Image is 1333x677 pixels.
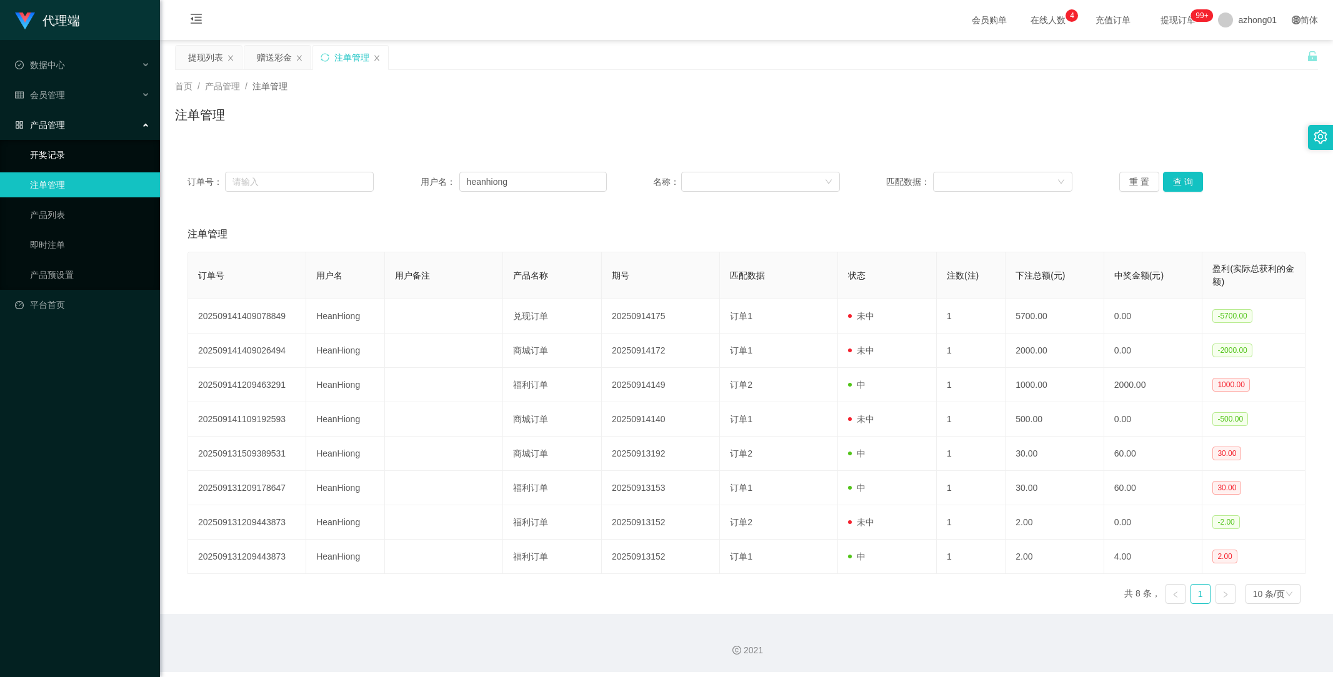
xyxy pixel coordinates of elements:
h1: 注单管理 [175,106,225,124]
span: 在线人数 [1024,16,1072,24]
td: 202509141209463291 [188,368,306,402]
td: 福利订单 [503,540,602,574]
span: 未中 [848,311,874,321]
span: 中 [848,448,866,458]
a: 1 [1191,585,1210,603]
span: 产品管理 [205,81,240,91]
td: 20250913152 [602,505,720,540]
span: 用户名 [316,270,342,280]
i: 图标: menu-fold [175,1,217,41]
i: 图标: down [1057,178,1065,187]
li: 上一页 [1166,584,1186,604]
sup: 4 [1066,9,1078,22]
td: 202509131509389531 [188,437,306,471]
input: 请输入 [459,172,607,192]
span: 订单2 [730,448,752,458]
span: 期号 [612,270,629,280]
img: logo.9652507e.png [15,12,35,30]
td: 60.00 [1104,437,1203,471]
span: 未中 [848,517,874,527]
span: 名称： [653,175,681,189]
span: 首页 [175,81,192,91]
td: 1 [937,437,1006,471]
td: 福利订单 [503,505,602,540]
h1: 代理端 [42,1,80,41]
i: 图标: copyright [732,646,741,655]
button: 查 询 [1163,172,1203,192]
span: 订单1 [730,483,752,493]
i: 图标: down [825,178,832,187]
span: / [245,81,247,91]
td: 1 [937,402,1006,437]
td: 1 [937,540,1006,574]
a: 产品预设置 [30,262,150,287]
span: 用户备注 [395,270,430,280]
span: 2.00 [1212,550,1237,563]
td: HeanHiong [306,402,385,437]
td: 兑现订单 [503,299,602,334]
span: 中奖金额(元) [1114,270,1164,280]
td: 2.00 [1006,505,1104,540]
td: HeanHiong [306,505,385,540]
td: 30.00 [1006,437,1104,471]
span: 产品名称 [513,270,548,280]
span: 注数(注) [947,270,979,280]
i: 图标: global [1292,16,1301,24]
td: HeanHiong [306,540,385,574]
a: 产品列表 [30,202,150,227]
i: 图标: close [296,54,303,62]
span: 下注总额(元) [1016,270,1065,280]
i: 图标: table [15,91,24,99]
td: 0.00 [1104,402,1203,437]
td: 20250914175 [602,299,720,334]
span: 会员管理 [15,90,65,100]
td: 0.00 [1104,334,1203,368]
td: HeanHiong [306,334,385,368]
td: 20250913153 [602,471,720,505]
i: 图标: unlock [1307,51,1318,62]
td: 20250914149 [602,368,720,402]
span: 产品管理 [15,120,65,130]
sup: 1195 [1191,9,1213,22]
div: 10 条/页 [1253,585,1285,603]
td: HeanHiong [306,471,385,505]
span: 30.00 [1212,481,1241,495]
td: 20250913192 [602,437,720,471]
span: 未中 [848,345,874,355]
td: 1 [937,299,1006,334]
span: 30.00 [1212,447,1241,460]
i: 图标: sync [321,53,329,62]
span: -2.00 [1212,515,1239,529]
li: 下一页 [1216,584,1236,604]
td: 60.00 [1104,471,1203,505]
p: 4 [1070,9,1074,22]
span: 未中 [848,414,874,424]
div: 2021 [170,644,1323,657]
a: 代理端 [15,15,80,25]
button: 重 置 [1119,172,1159,192]
td: 福利订单 [503,368,602,402]
td: 2000.00 [1006,334,1104,368]
span: 匹配数据： [886,175,933,189]
td: 202509131209443873 [188,540,306,574]
span: 数据中心 [15,60,65,70]
div: 赠送彩金 [257,46,292,69]
td: 5700.00 [1006,299,1104,334]
span: 订单2 [730,380,752,390]
td: 20250914172 [602,334,720,368]
div: 提现列表 [188,46,223,69]
span: 订单1 [730,414,752,424]
td: 2000.00 [1104,368,1203,402]
span: -2000.00 [1212,343,1252,357]
td: 0.00 [1104,505,1203,540]
span: -500.00 [1212,412,1248,426]
span: 订单1 [730,345,752,355]
td: 0.00 [1104,299,1203,334]
span: -5700.00 [1212,309,1252,323]
span: 1000.00 [1212,378,1249,392]
a: 图标: dashboard平台首页 [15,292,150,317]
span: 订单2 [730,517,752,527]
span: 注单管理 [252,81,287,91]
td: 500.00 [1006,402,1104,437]
td: 福利订单 [503,471,602,505]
